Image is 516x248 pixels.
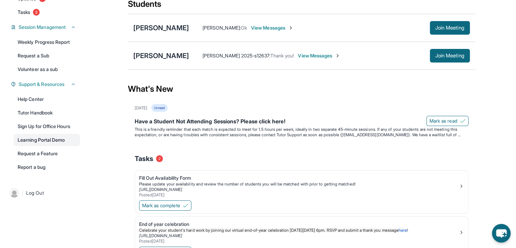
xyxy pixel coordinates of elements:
[429,118,457,124] span: Mark as read
[241,25,247,31] span: Ok
[135,105,147,111] div: [DATE]
[7,185,80,200] a: |Log Out
[14,36,80,48] a: Weekly Progress Report
[14,134,80,146] a: Learning Portal Demo
[492,224,511,243] button: chat-button
[133,23,189,33] div: [PERSON_NAME]
[139,181,459,187] div: Please update your availability and review the number of students you will be matched with prior ...
[18,9,30,16] span: Tasks
[16,81,76,88] button: Support & Resources
[14,50,80,62] a: Request a Sub
[135,117,469,127] div: Have a Student Not Attending Sessions? Please click here!
[135,171,468,199] a: Fill Out Availability FormPlease update your availability and review the number of students you w...
[9,188,19,198] img: user-img
[22,189,23,197] span: |
[139,233,182,238] a: [URL][DOMAIN_NAME]
[14,93,80,105] a: Help Center
[14,6,80,18] a: Tasks2
[460,118,465,124] img: Mark as read
[135,127,469,138] p: This is a friendly reminder that each match is expected to meet for 1.5 hours per week, ideally i...
[135,217,468,245] a: End of year celebrationCelebrate your student's hard work by joining our virtual end-of-year cele...
[298,52,340,59] span: View Messages
[335,53,340,58] img: Chevron-Right
[435,54,464,58] span: Join Meeting
[139,228,399,233] span: Celebrate your student's hard work by joining our virtual end-of-year celebration [DATE][DATE] 6p...
[430,21,470,35] button: Join Meeting
[430,49,470,63] button: Join Meeting
[251,24,293,31] span: View Messages
[288,25,293,31] img: Chevron-Right
[203,25,241,31] span: [PERSON_NAME] :
[14,120,80,132] a: Sign Up for Office Hours
[183,203,188,208] img: Mark as complete
[435,26,464,30] span: Join Meeting
[139,221,459,228] div: End of year celebration
[139,238,459,244] div: Posted [DATE]
[139,187,182,192] a: [URL][DOMAIN_NAME]
[14,63,80,75] a: Volunteer as a sub
[139,175,459,181] div: Fill Out Availability Form
[270,53,294,58] span: Thank you!
[128,74,475,104] div: What's New
[135,154,153,163] span: Tasks
[139,228,459,233] p: !
[399,228,407,233] a: here
[26,190,44,196] span: Log Out
[151,104,168,112] div: Unread
[156,155,163,162] span: 2
[139,200,191,211] button: Mark as complete
[14,147,80,160] a: Request a Feature
[139,192,459,198] div: Posted [DATE]
[203,53,270,58] span: [PERSON_NAME] 2025-s12637 :
[14,107,80,119] a: Tutor Handbook
[19,81,64,88] span: Support & Resources
[142,202,180,209] span: Mark as complete
[33,9,40,16] span: 2
[133,51,189,60] div: [PERSON_NAME]
[16,24,76,31] button: Session Management
[426,116,469,126] button: Mark as read
[14,161,80,173] a: Report a bug
[19,24,66,31] span: Session Management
